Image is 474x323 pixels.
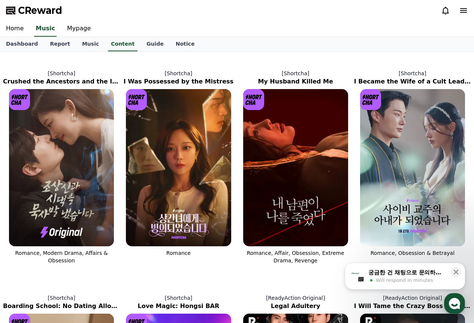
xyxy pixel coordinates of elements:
a: Report [44,37,76,51]
span: Romance, Affair, Obsession, Extreme Drama, Revenge [247,250,344,263]
img: Crushed the Ancestors and the In-Laws [9,89,114,246]
p: [Shortcha] [354,70,471,77]
a: Music [34,21,57,37]
img: I Was Possessed by the Mistress [126,89,231,246]
a: Settings [97,237,144,256]
h2: I Will Tame the Crazy Boss From Now On [354,302,471,311]
p: [ReadyAction Original] [354,294,471,302]
h2: I Was Possessed by the Mistress [120,77,237,86]
p: [Shortcha] [3,70,120,77]
span: Messages [62,249,84,255]
span: Romance, Obsession & Betrayal [371,250,455,256]
a: Music [76,37,105,51]
img: [object Object] Logo [243,89,264,110]
p: [Shortcha] [3,294,120,302]
h2: Love Magic: Hongsi BAR [120,302,237,311]
h2: Crushed the Ancestors and the In-Laws [3,77,120,86]
a: Guide [141,37,170,51]
span: Romance [166,250,191,256]
a: Content [108,37,138,51]
span: Settings [111,249,129,255]
a: [Shortcha] I Was Possessed by the Mistress I Was Possessed by the Mistress [object Object] Logo R... [120,64,237,270]
a: [Shortcha] Crushed the Ancestors and the In-Laws Crushed the Ancestors and the In-Laws [object Ob... [3,64,120,270]
img: [object Object] Logo [9,89,30,110]
h2: I Became the Wife of a Cult Leader [354,77,471,86]
a: Home [2,237,49,256]
span: CReward [18,4,62,16]
a: CReward [6,4,62,16]
img: I Became the Wife of a Cult Leader [360,89,465,246]
a: [Shortcha] My Husband Killed Me My Husband Killed Me [object Object] Logo Romance, Affair, Obsess... [237,64,354,270]
p: [Shortcha] [120,70,237,77]
a: Notice [170,37,201,51]
p: [ReadyAction Original] [237,294,354,302]
img: [object Object] Logo [126,89,147,110]
img: My Husband Killed Me [243,89,348,246]
h2: Legal Adultery [237,302,354,311]
span: Home [19,249,32,255]
a: [Shortcha] I Became the Wife of a Cult Leader I Became the Wife of a Cult Leader [object Object] ... [354,64,471,270]
img: [object Object] Logo [360,89,381,110]
p: [Shortcha] [237,70,354,77]
span: Romance, Modern Drama, Affairs & Obsession [15,250,108,263]
h2: Boarding School: No Dating Allowed [3,302,120,311]
p: [Shortcha] [120,294,237,302]
a: Messages [49,237,97,256]
a: Mypage [61,21,97,37]
h2: My Husband Killed Me [237,77,354,86]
